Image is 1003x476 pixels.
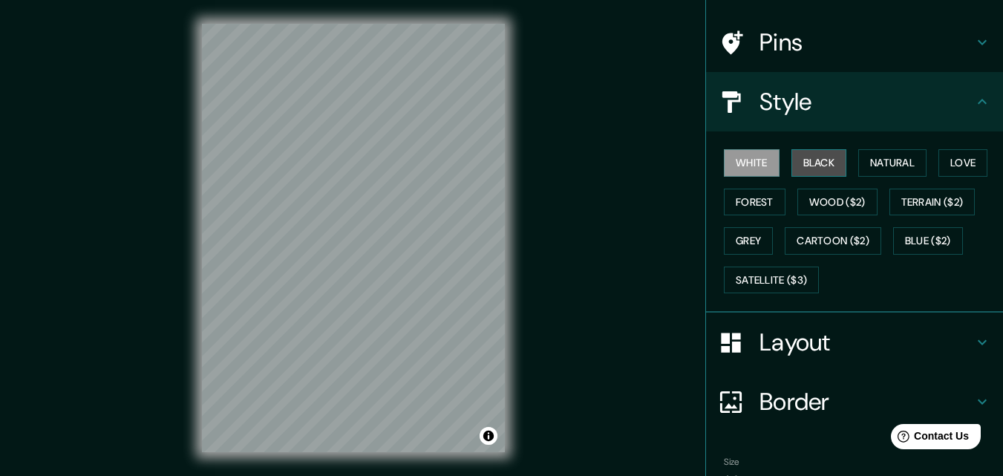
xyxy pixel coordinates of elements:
button: Terrain ($2) [889,189,976,216]
canvas: Map [202,24,505,452]
label: Size [724,456,739,469]
div: Style [706,72,1003,131]
button: Toggle attribution [480,427,497,445]
iframe: Help widget launcher [871,418,987,460]
button: White [724,149,780,177]
h4: Border [759,387,973,417]
button: Black [791,149,847,177]
div: Border [706,372,1003,431]
button: Wood ($2) [797,189,878,216]
h4: Layout [759,327,973,357]
button: Grey [724,227,773,255]
h4: Style [759,87,973,117]
button: Satellite ($3) [724,267,819,294]
h4: Pins [759,27,973,57]
button: Cartoon ($2) [785,227,881,255]
button: Love [938,149,987,177]
div: Pins [706,13,1003,72]
div: Layout [706,313,1003,372]
button: Blue ($2) [893,227,963,255]
button: Forest [724,189,785,216]
button: Natural [858,149,927,177]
